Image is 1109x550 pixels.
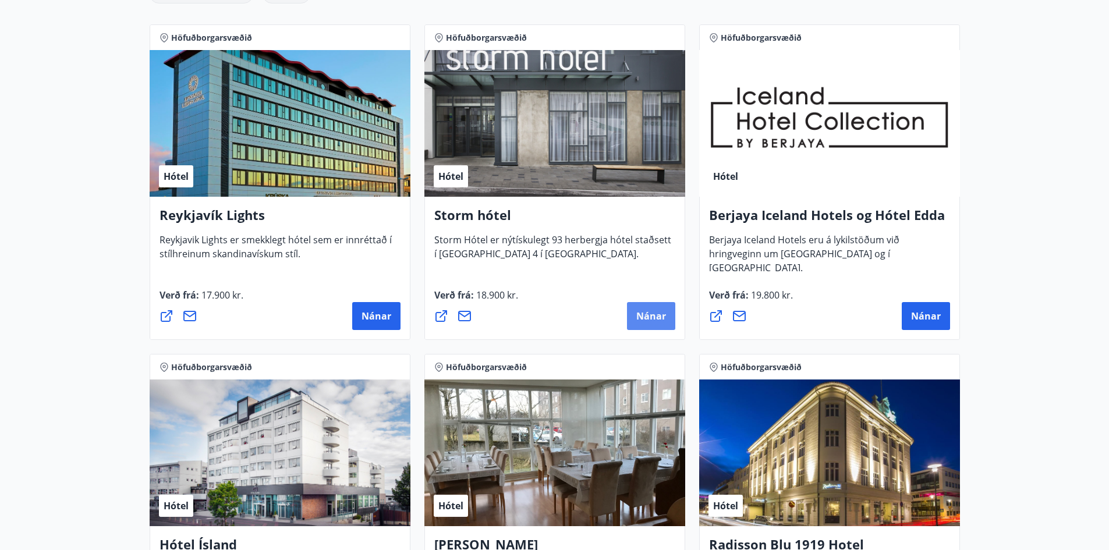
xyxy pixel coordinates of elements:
[749,289,793,301] span: 19.800 kr.
[199,289,243,301] span: 17.900 kr.
[352,302,401,330] button: Nánar
[911,310,941,322] span: Nánar
[434,289,518,311] span: Verð frá :
[709,289,793,311] span: Verð frá :
[902,302,950,330] button: Nánar
[164,499,189,512] span: Hótel
[713,499,738,512] span: Hótel
[160,289,243,311] span: Verð frá :
[362,310,391,322] span: Nánar
[160,233,392,269] span: Reykjavik Lights er smekklegt hótel sem er innréttað í stílhreinum skandinavískum stíl.
[713,170,738,183] span: Hótel
[171,361,252,373] span: Höfuðborgarsvæðið
[164,170,189,183] span: Hótel
[160,206,401,233] h4: Reykjavík Lights
[171,32,252,44] span: Höfuðborgarsvæðið
[721,32,802,44] span: Höfuðborgarsvæðið
[438,499,463,512] span: Hótel
[709,206,950,233] h4: Berjaya Iceland Hotels og Hótel Edda
[434,206,675,233] h4: Storm hótel
[709,233,899,283] span: Berjaya Iceland Hotels eru á lykilstöðum við hringveginn um [GEOGRAPHIC_DATA] og í [GEOGRAPHIC_DA...
[721,361,802,373] span: Höfuðborgarsvæðið
[636,310,666,322] span: Nánar
[474,289,518,301] span: 18.900 kr.
[446,32,527,44] span: Höfuðborgarsvæðið
[438,170,463,183] span: Hótel
[627,302,675,330] button: Nánar
[434,233,671,269] span: Storm Hótel er nýtískulegt 93 herbergja hótel staðsett í [GEOGRAPHIC_DATA] 4 í [GEOGRAPHIC_DATA].
[446,361,527,373] span: Höfuðborgarsvæðið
